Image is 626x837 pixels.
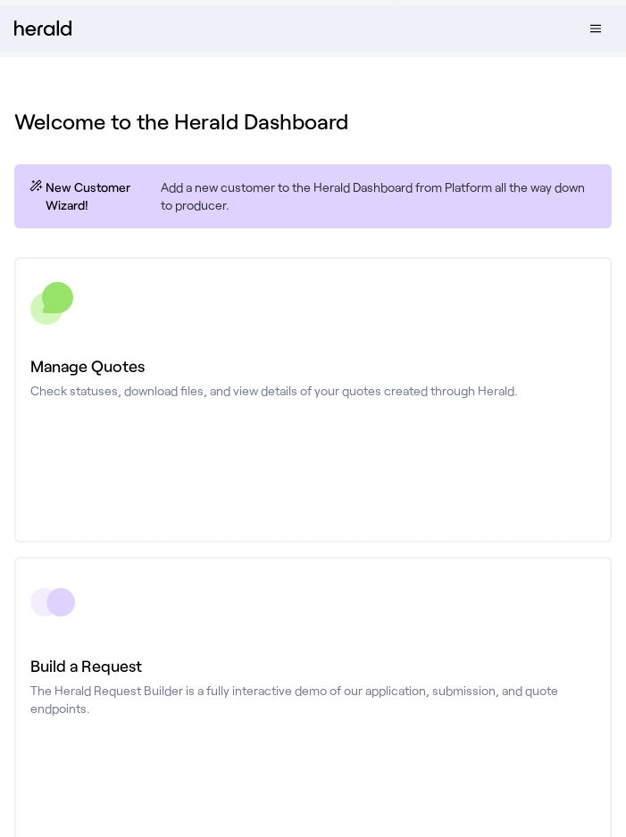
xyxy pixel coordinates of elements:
[30,382,596,400] p: Check statuses, download files, and view details of your quotes created through Herald.
[30,682,596,717] p: The Herald Request Builder is a fully interactive demo of our application, submission, and quote ...
[46,178,161,214] span: New Customer Wizard!
[14,257,612,543] a: Manage QuotesCheck statuses, download files, and view details of your quotes created through Herald.
[30,353,596,378] h3: Manage Quotes
[14,107,612,136] h1: Welcome to the Herald Dashboard
[30,653,596,678] h3: Build a Request
[14,21,71,37] img: Herald Logo
[29,178,597,214] p: Add a new customer to the Herald Dashboard from Platform all the way down to producer.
